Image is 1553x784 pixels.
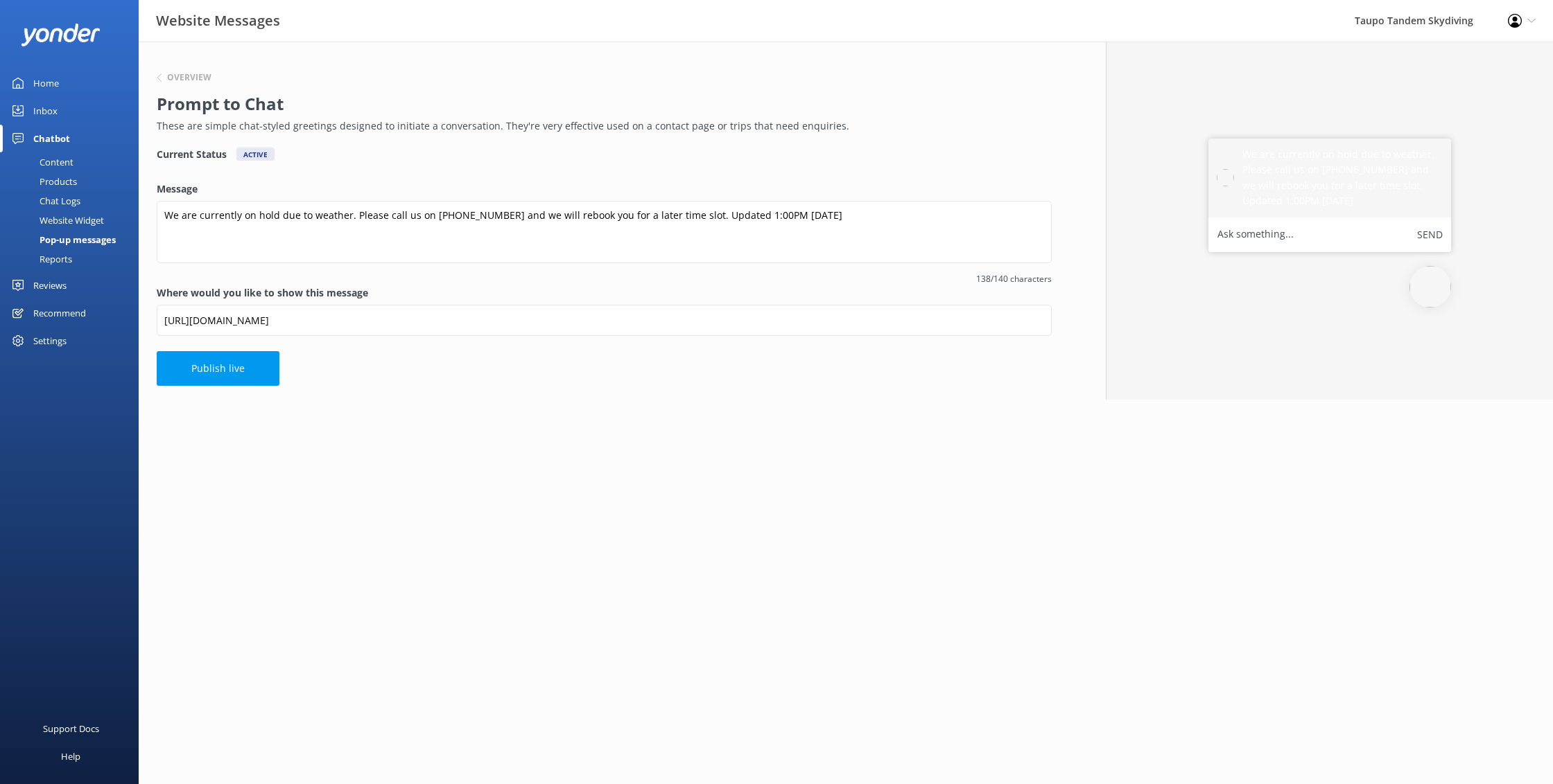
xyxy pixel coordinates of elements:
div: Help [61,742,80,770]
div: Home [33,69,59,97]
label: Ask something... [1217,226,1294,244]
div: Reports [8,249,72,269]
a: Reports [8,249,139,269]
div: Settings [33,327,67,355]
div: Inbox [33,97,58,125]
div: Support Docs [43,715,99,742]
p: These are simple chat-styled greetings designed to initiate a conversation. They're very effectiv... [157,118,1045,134]
div: Products [8,172,77,191]
h5: We are currently on hold due to weather. Please call us on [PHONE_NUMBER] and we will rebook you ... [1242,147,1443,209]
textarea: We are currently on hold due to weather. Please call us on [PHONE_NUMBER] and we will rebook you ... [157,201,1052,263]
span: 138/140 characters [157,272,1052,285]
button: Publish live [157,351,279,386]
div: Website Widget [8,211,104,230]
label: Where would you like to show this message [157,285,1052,301]
div: Chat Logs [8,191,80,211]
div: Pop-up messages [8,230,116,249]
input: https://www.example.com/page [157,305,1052,336]
div: Content [8,152,73,172]
label: Message [157,181,1052,197]
button: Overview [157,73,211,82]
h6: Overview [167,73,211,82]
img: yonder-white-logo.png [21,24,101,46]
a: Products [8,172,139,191]
h2: Prompt to Chat [157,91,1045,117]
div: Recommend [33,299,86,327]
a: Website Widget [8,211,139,230]
a: Pop-up messages [8,230,139,249]
h3: Website Messages [156,10,280,32]
a: Content [8,152,139,172]
div: Chatbot [33,125,70,152]
button: Send [1417,226,1443,244]
div: Active [236,148,275,161]
div: Reviews [33,271,67,299]
a: Chat Logs [8,191,139,211]
h4: Current Status [157,148,227,161]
